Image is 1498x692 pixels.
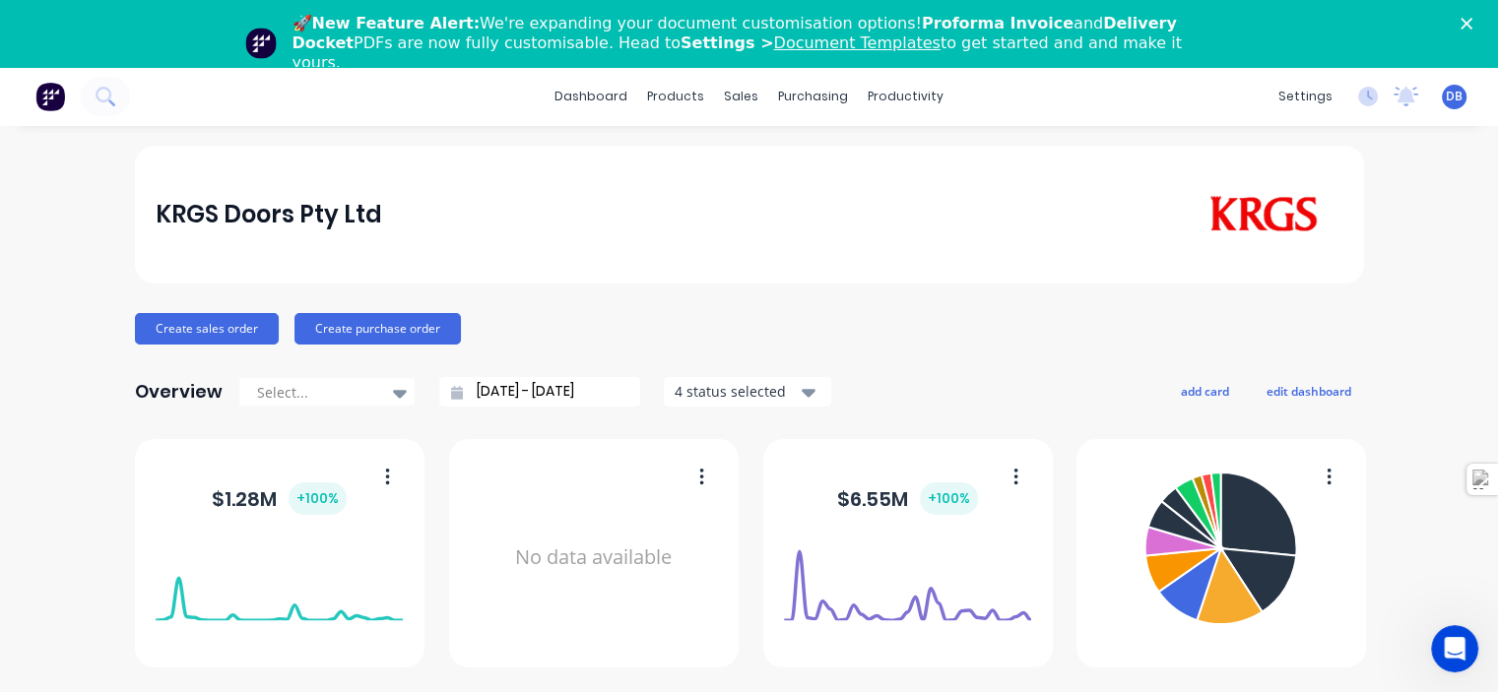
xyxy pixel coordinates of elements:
[35,82,65,111] img: Factory
[681,33,941,52] b: Settings >
[135,313,279,345] button: Create sales order
[470,465,717,651] div: No data available
[312,14,481,32] b: New Feature Alert:
[920,482,978,515] div: + 100 %
[1168,378,1242,404] button: add card
[1431,625,1478,672] iframe: Intercom live chat
[675,381,799,402] div: 4 status selected
[1269,82,1342,111] div: settings
[212,482,347,515] div: $ 1.28M
[156,195,382,234] div: KRGS Doors Pty Ltd
[1446,88,1463,105] span: DB
[664,377,831,407] button: 4 status selected
[1254,378,1364,404] button: edit dashboard
[545,82,637,111] a: dashboard
[837,482,978,515] div: $ 6.55M
[714,82,768,111] div: sales
[1461,18,1480,30] div: Close
[773,33,940,52] a: Document Templates
[293,14,1177,52] b: Delivery Docket
[858,82,953,111] div: productivity
[289,482,347,515] div: + 100 %
[245,28,277,59] img: Profile image for Team
[768,82,858,111] div: purchasing
[294,313,461,345] button: Create purchase order
[293,14,1222,73] div: 🚀 We're expanding your document customisation options! and PDFs are now fully customisable. Head ...
[637,82,714,111] div: products
[1205,196,1322,233] img: KRGS Doors Pty Ltd
[922,14,1074,32] b: Proforma Invoice
[135,372,223,411] div: Overview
